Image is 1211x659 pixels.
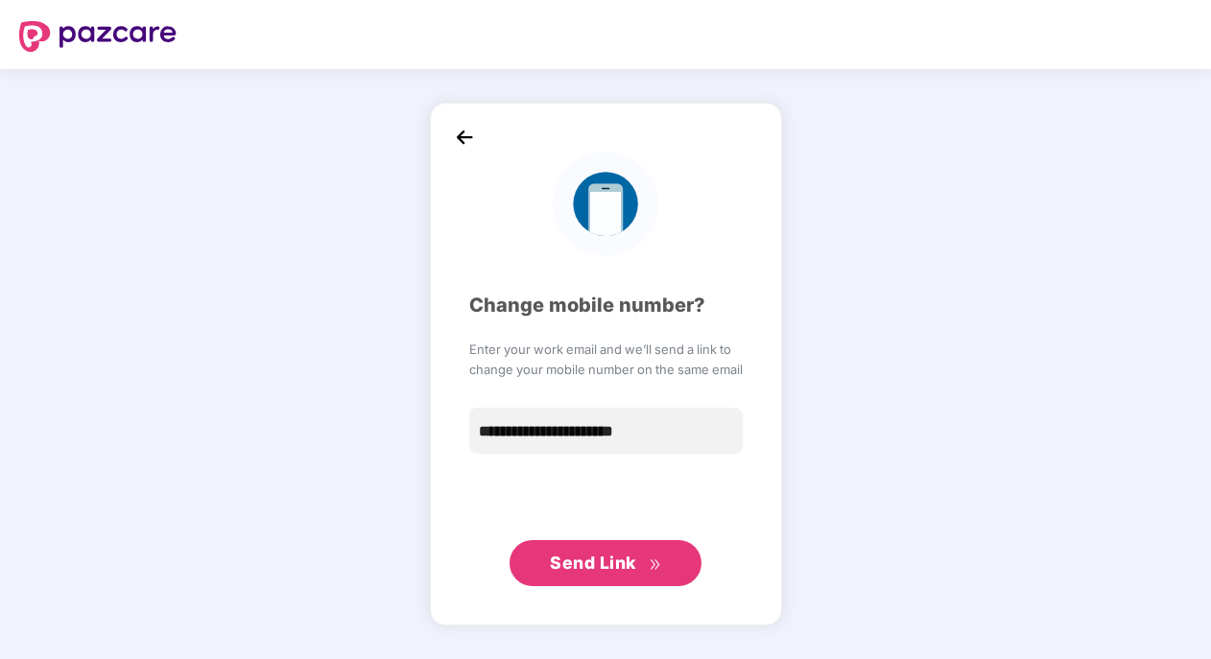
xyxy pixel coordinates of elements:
[510,540,701,586] button: Send Linkdouble-right
[649,558,661,571] span: double-right
[469,360,743,379] span: change your mobile number on the same email
[469,340,743,359] span: Enter your work email and we’ll send a link to
[19,21,177,52] img: logo
[553,152,657,256] img: logo
[469,291,743,320] div: Change mobile number?
[450,123,479,152] img: back_icon
[550,553,636,573] span: Send Link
